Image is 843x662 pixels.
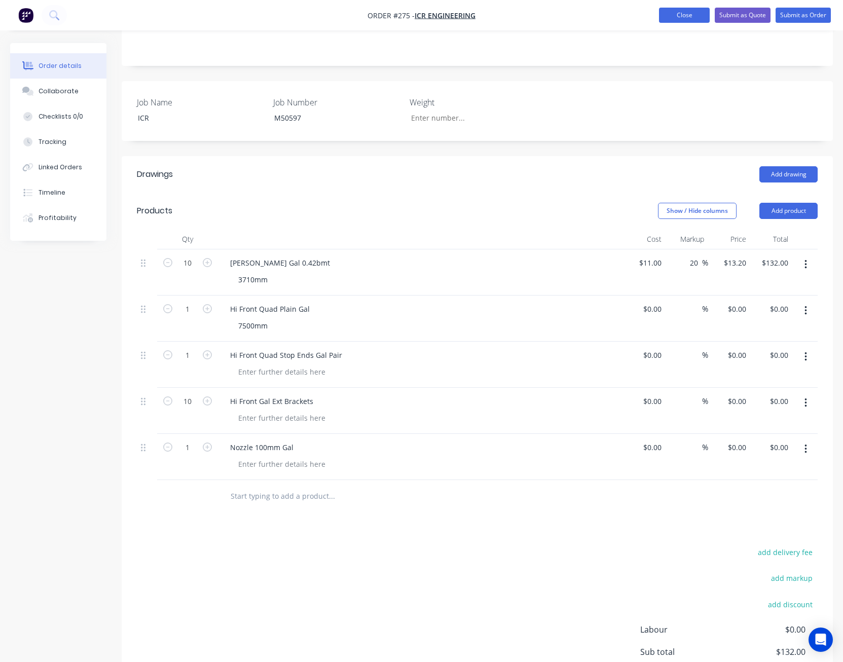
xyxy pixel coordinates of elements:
[39,87,79,96] div: Collaborate
[222,348,350,362] div: Hi Front Quad Stop Ends Gal Pair
[230,318,276,333] div: 7500mm
[702,442,708,453] span: %
[230,272,276,287] div: 3710mm
[415,11,475,20] a: ICR Engineering
[752,545,818,559] button: add delivery fee
[640,623,730,636] span: Labour
[10,79,106,104] button: Collaborate
[715,8,771,23] button: Submit as Quote
[39,61,82,70] div: Order details
[137,96,264,108] label: Job Name
[730,646,805,658] span: $132.00
[10,180,106,205] button: Timeline
[222,255,338,270] div: [PERSON_NAME] Gal 0.42bmt
[702,395,708,407] span: %
[702,303,708,315] span: %
[730,623,805,636] span: $0.00
[39,188,65,197] div: Timeline
[39,213,77,223] div: Profitability
[10,104,106,129] button: Checklists 0/0
[157,229,218,249] div: Qty
[222,394,321,409] div: Hi Front Gal Ext Brackets
[10,129,106,155] button: Tracking
[640,646,730,658] span: Sub total
[765,571,818,585] button: add markup
[266,111,393,125] div: M50597
[759,203,818,219] button: Add product
[702,257,708,269] span: %
[762,597,818,611] button: add discount
[659,8,710,23] button: Close
[273,96,400,108] label: Job Number
[39,137,66,146] div: Tracking
[18,8,33,23] img: Factory
[10,205,106,231] button: Profitability
[222,302,318,316] div: Hi Front Quad Plain Gal
[702,349,708,361] span: %
[624,229,666,249] div: Cost
[10,53,106,79] button: Order details
[137,168,173,180] div: Drawings
[750,229,792,249] div: Total
[410,96,536,108] label: Weight
[708,229,750,249] div: Price
[130,111,256,125] div: ICR
[658,203,737,219] button: Show / Hide columns
[666,229,708,249] div: Markup
[759,166,818,182] button: Add drawing
[230,486,433,506] input: Start typing to add a product...
[776,8,831,23] button: Submit as Order
[222,440,302,455] div: Nozzle 100mm Gal
[368,11,415,20] span: Order #275 -
[39,163,82,172] div: Linked Orders
[809,628,833,652] div: Open Intercom Messenger
[402,111,536,126] input: Enter number...
[10,155,106,180] button: Linked Orders
[39,112,83,121] div: Checklists 0/0
[137,205,172,217] div: Products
